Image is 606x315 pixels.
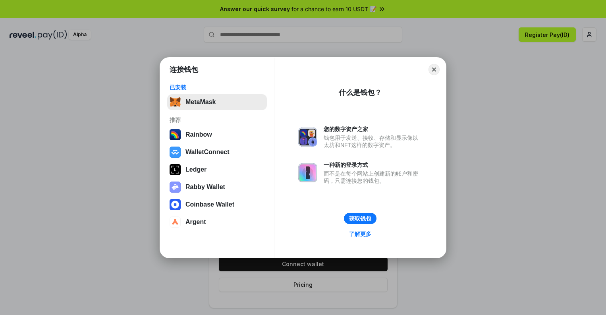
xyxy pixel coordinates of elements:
div: Rainbow [185,131,212,138]
div: Coinbase Wallet [185,201,234,208]
button: Ledger [167,162,267,178]
img: svg+xml,%3Csvg%20xmlns%3D%22http%3A%2F%2Fwww.w3.org%2F2000%2Fsvg%22%20fill%3D%22none%22%20viewBox... [298,128,317,147]
img: svg+xml,%3Csvg%20width%3D%2228%22%20height%3D%2228%22%20viewBox%3D%220%200%2028%2028%22%20fill%3D... [170,147,181,158]
button: Rabby Wallet [167,179,267,195]
div: MetaMask [185,99,216,106]
div: 获取钱包 [349,215,371,222]
img: svg+xml,%3Csvg%20width%3D%2228%22%20height%3D%2228%22%20viewBox%3D%220%200%2028%2028%22%20fill%3D... [170,199,181,210]
div: 了解更多 [349,230,371,238]
div: 什么是钱包？ [339,88,382,97]
div: 您的数字资产之家 [324,126,422,133]
img: svg+xml,%3Csvg%20xmlns%3D%22http%3A%2F%2Fwww.w3.org%2F2000%2Fsvg%22%20fill%3D%22none%22%20viewBox... [298,163,317,182]
div: 而不是在每个网站上创建新的账户和密码，只需连接您的钱包。 [324,170,422,184]
div: 推荐 [170,116,264,124]
div: 钱包用于发送、接收、存储和显示像以太坊和NFT这样的数字资产。 [324,134,422,149]
div: Rabby Wallet [185,184,225,191]
div: WalletConnect [185,149,230,156]
button: WalletConnect [167,144,267,160]
div: 已安装 [170,84,264,91]
h1: 连接钱包 [170,65,198,74]
img: svg+xml,%3Csvg%20width%3D%2228%22%20height%3D%2228%22%20viewBox%3D%220%200%2028%2028%22%20fill%3D... [170,216,181,228]
div: 一种新的登录方式 [324,161,422,168]
img: svg+xml,%3Csvg%20xmlns%3D%22http%3A%2F%2Fwww.w3.org%2F2000%2Fsvg%22%20fill%3D%22none%22%20viewBox... [170,182,181,193]
img: svg+xml,%3Csvg%20width%3D%22120%22%20height%3D%22120%22%20viewBox%3D%220%200%20120%20120%22%20fil... [170,129,181,140]
button: Coinbase Wallet [167,197,267,213]
div: Ledger [185,166,207,173]
a: 了解更多 [344,229,376,239]
button: 获取钱包 [344,213,376,224]
button: Rainbow [167,127,267,143]
div: Argent [185,218,206,226]
button: Close [428,64,440,75]
img: svg+xml,%3Csvg%20xmlns%3D%22http%3A%2F%2Fwww.w3.org%2F2000%2Fsvg%22%20width%3D%2228%22%20height%3... [170,164,181,175]
button: MetaMask [167,94,267,110]
button: Argent [167,214,267,230]
img: svg+xml,%3Csvg%20fill%3D%22none%22%20height%3D%2233%22%20viewBox%3D%220%200%2035%2033%22%20width%... [170,97,181,108]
